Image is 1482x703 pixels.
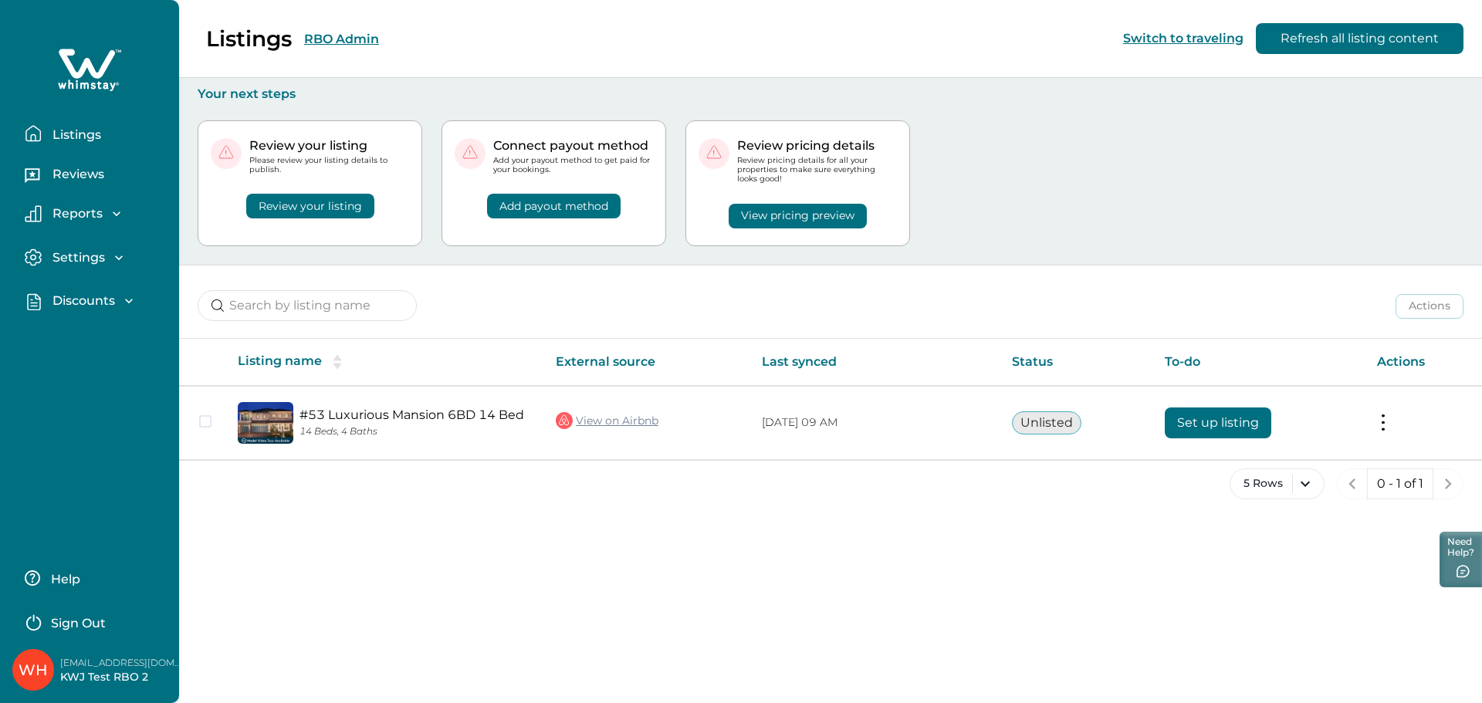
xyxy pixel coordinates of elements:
[25,292,167,310] button: Discounts
[19,651,48,688] div: Whimstay Host
[48,206,103,221] p: Reports
[1337,468,1368,499] button: previous page
[762,415,987,431] p: [DATE] 09 AM
[60,670,184,685] p: KWJ Test RBO 2
[25,118,167,149] button: Listings
[1230,468,1325,499] button: 5 Rows
[1365,339,1482,386] th: Actions
[487,194,621,218] button: Add payout method
[737,138,897,154] p: Review pricing details
[25,205,167,222] button: Reports
[493,156,653,174] p: Add your payout method to get paid for your bookings.
[1152,339,1365,386] th: To-do
[25,161,167,192] button: Reviews
[238,402,293,444] img: propertyImage_#53 Luxurious Mansion 6BD 14 Bed
[737,156,897,184] p: Review pricing details for all your properties to make sure everything looks good!
[322,354,353,370] button: sorting
[246,194,374,218] button: Review your listing
[493,138,653,154] p: Connect payout method
[543,339,749,386] th: External source
[48,293,115,309] p: Discounts
[556,411,658,431] a: View on Airbnb
[225,339,543,386] th: Listing name
[1433,468,1463,499] button: next page
[48,167,104,182] p: Reviews
[1377,476,1423,492] p: 0 - 1 of 1
[299,407,531,422] a: #53 Luxurious Mansion 6BD 14 Bed
[1367,468,1433,499] button: 0 - 1 of 1
[1256,23,1463,54] button: Refresh all listing content
[25,563,161,593] button: Help
[249,138,409,154] p: Review your listing
[1396,294,1463,319] button: Actions
[51,616,106,631] p: Sign Out
[198,290,417,321] input: Search by listing name
[206,25,292,52] p: Listings
[749,339,1000,386] th: Last synced
[249,156,409,174] p: Please review your listing details to publish.
[1000,339,1152,386] th: Status
[729,204,867,228] button: View pricing preview
[304,32,379,46] button: RBO Admin
[48,250,105,265] p: Settings
[25,606,161,637] button: Sign Out
[46,572,80,587] p: Help
[25,248,167,266] button: Settings
[299,426,531,438] p: 14 Beds, 4 Baths
[1123,31,1243,46] button: Switch to traveling
[1165,407,1271,438] button: Set up listing
[198,86,1463,102] p: Your next steps
[60,655,184,671] p: [EMAIL_ADDRESS][DOMAIN_NAME]
[1012,411,1081,434] button: Unlisted
[48,127,101,143] p: Listings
